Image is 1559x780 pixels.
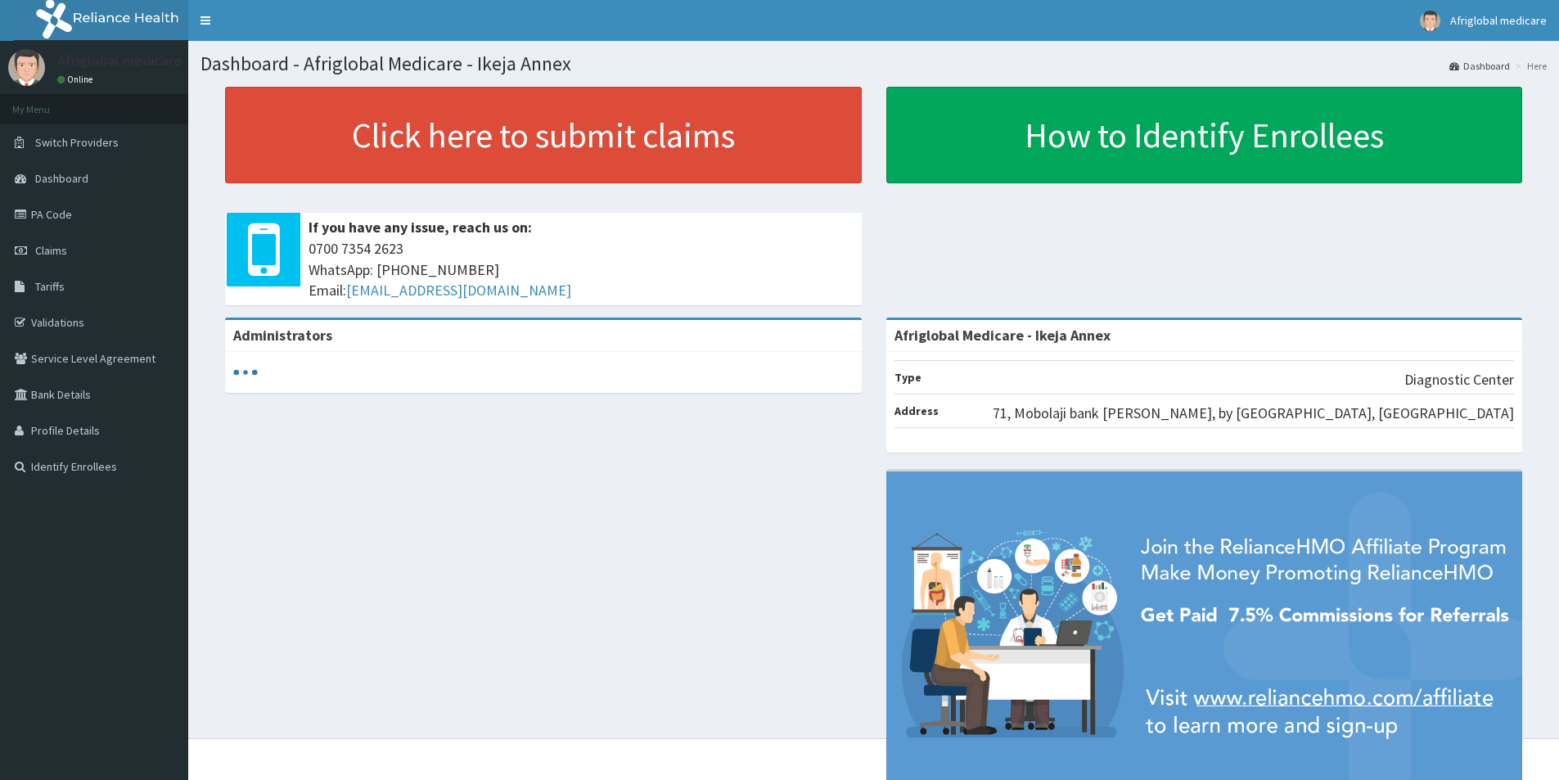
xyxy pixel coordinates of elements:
[1420,11,1440,31] img: User Image
[309,238,854,301] span: 0700 7354 2623 WhatsApp: [PHONE_NUMBER] Email:
[35,243,67,258] span: Claims
[346,281,571,300] a: [EMAIL_ADDRESS][DOMAIN_NAME]
[1512,59,1547,73] li: Here
[57,74,97,85] a: Online
[993,403,1514,424] p: 71, Mobolaji bank [PERSON_NAME], by [GEOGRAPHIC_DATA], [GEOGRAPHIC_DATA]
[1404,369,1514,390] p: Diagnostic Center
[894,404,939,418] b: Address
[894,326,1111,345] strong: Afriglobal Medicare - Ikeja Annex
[1449,59,1510,73] a: Dashboard
[309,218,532,237] b: If you have any issue, reach us on:
[233,360,258,385] svg: audio-loading
[225,87,862,183] a: Click here to submit claims
[233,326,332,345] b: Administrators
[35,171,88,186] span: Dashboard
[201,53,1547,74] h1: Dashboard - Afriglobal Medicare - Ikeja Annex
[8,49,45,86] img: User Image
[35,279,65,294] span: Tariffs
[57,53,182,68] p: Afriglobal medicare
[894,370,921,385] b: Type
[35,135,119,150] span: Switch Providers
[886,87,1523,183] a: How to Identify Enrollees
[1450,13,1547,28] span: Afriglobal medicare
